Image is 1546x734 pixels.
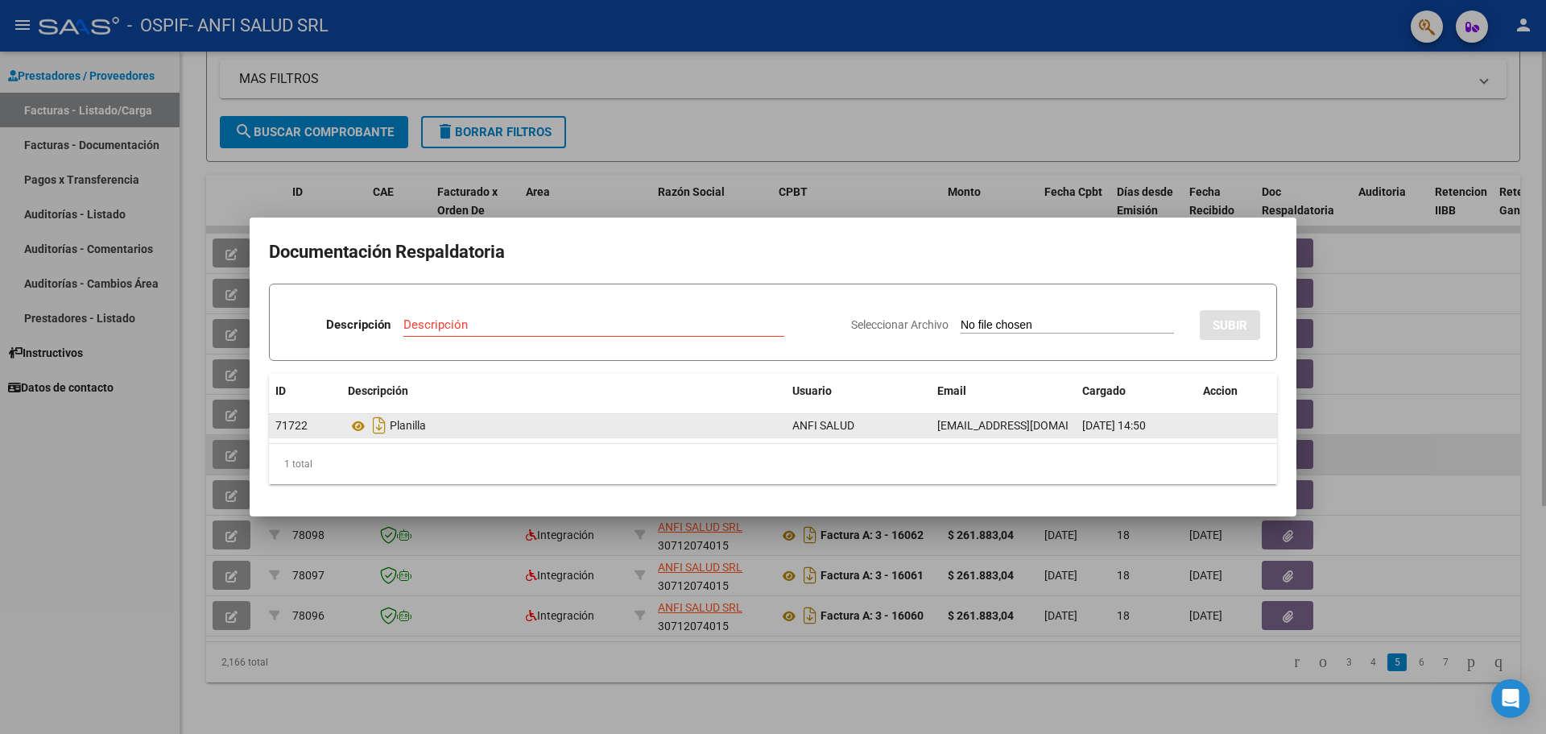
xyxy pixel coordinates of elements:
span: Usuario [792,384,832,397]
datatable-header-cell: Descripción [341,374,786,408]
i: Descargar documento [369,413,390,438]
span: [DATE] 14:50 [1082,419,1146,432]
span: Email [937,384,966,397]
span: ID [275,384,286,397]
span: SUBIR [1213,318,1247,333]
div: 1 total [269,444,1277,484]
p: Descripción [326,316,391,334]
span: 71722 [275,419,308,432]
span: Accion [1203,384,1238,397]
datatable-header-cell: Accion [1197,374,1277,408]
span: ANFI SALUD [792,419,854,432]
span: [EMAIL_ADDRESS][DOMAIN_NAME] [937,419,1116,432]
datatable-header-cell: Usuario [786,374,931,408]
div: Planilla [348,413,779,438]
h2: Documentación Respaldatoria [269,237,1277,267]
datatable-header-cell: Cargado [1076,374,1197,408]
button: SUBIR [1200,310,1260,340]
datatable-header-cell: ID [269,374,341,408]
span: Seleccionar Archivo [851,318,949,331]
span: Cargado [1082,384,1126,397]
span: Descripción [348,384,408,397]
datatable-header-cell: Email [931,374,1076,408]
div: Open Intercom Messenger [1491,679,1530,718]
